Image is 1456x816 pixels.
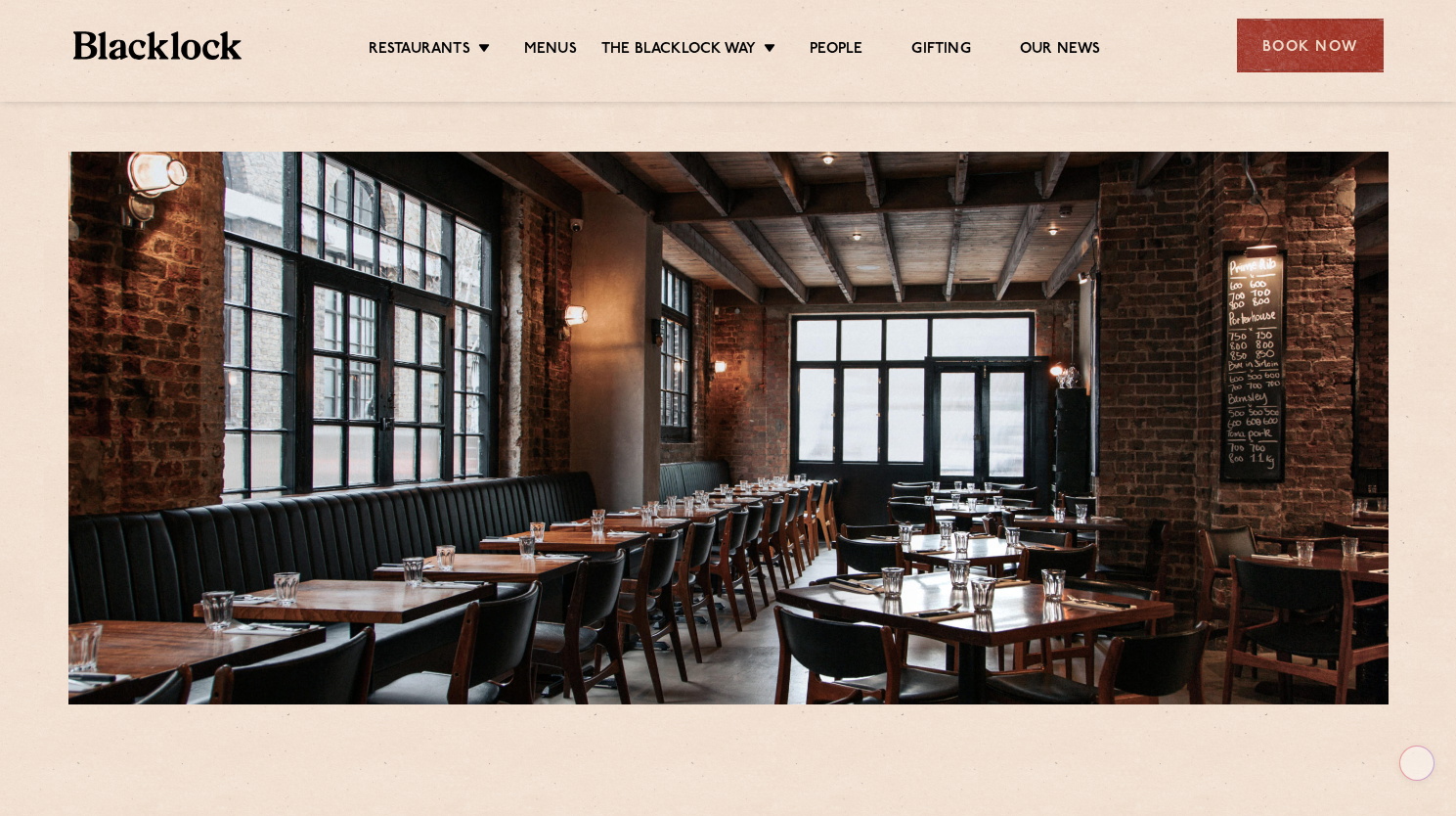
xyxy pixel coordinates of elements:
[1237,19,1384,72] div: Book Now
[911,40,970,62] a: Gifting
[810,40,862,62] a: People
[369,40,470,62] a: Restaurants
[524,40,577,62] a: Menus
[601,40,756,62] a: The Blacklock Way
[73,31,243,60] img: BL_Textured_Logo-footer-cropped.svg
[1020,40,1101,62] a: Our News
